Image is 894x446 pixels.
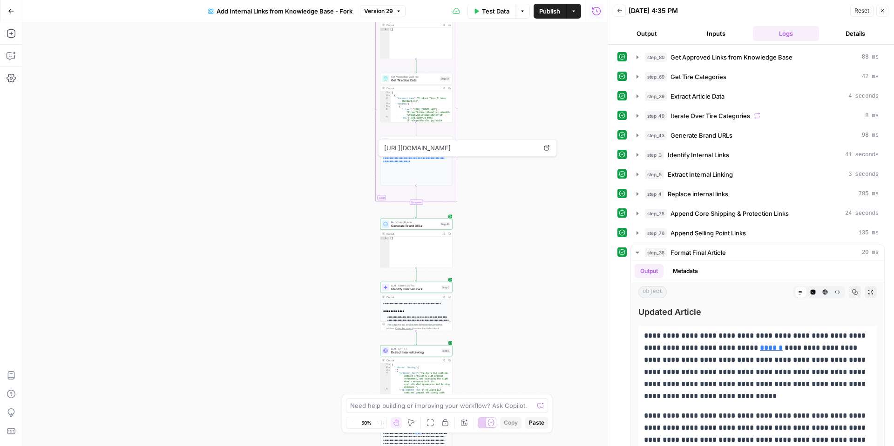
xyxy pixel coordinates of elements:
[631,186,884,201] button: 785 ms
[361,419,372,426] span: 50%
[360,5,406,17] button: Version 29
[631,167,884,182] button: 3 seconds
[645,92,667,101] span: step_39
[631,245,884,260] button: 20 ms
[670,111,750,120] span: Iterate Over Tire Categories
[395,327,413,330] span: Copy the output
[668,170,733,179] span: Extract Internal Linking
[504,419,518,427] span: Copy
[645,150,664,160] span: step_3
[380,372,391,388] div: 4
[862,131,879,140] span: 98 ms
[391,138,438,142] span: Write Liquid Text
[684,26,750,41] button: Inputs
[638,286,667,298] span: object
[380,105,391,108] div: 5
[388,91,391,94] span: Toggle code folding, rows 1 through 11
[380,91,391,94] div: 1
[380,94,391,97] div: 2
[631,69,884,84] button: 42 ms
[670,131,732,140] span: Generate Brand URLs
[865,112,879,120] span: 8 ms
[386,232,440,236] div: Output
[848,92,879,100] span: 4 seconds
[380,116,391,125] div: 7
[364,7,393,15] span: Version 29
[380,108,391,116] div: 6
[645,248,667,257] span: step_38
[380,97,391,102] div: 3
[380,102,391,105] div: 4
[862,248,879,257] span: 20 ms
[391,78,438,83] span: Get Tire Size Data
[386,295,440,299] div: Output
[645,111,667,120] span: step_49
[850,5,874,17] button: Reset
[416,331,417,345] g: Edge from step_3 to step_5
[631,89,884,104] button: 4 seconds
[631,50,884,65] button: 88 ms
[380,28,390,31] div: 1
[388,363,391,366] span: Toggle code folding, rows 1 through 28
[645,53,667,62] span: step_80
[482,7,509,16] span: Test Data
[645,228,667,238] span: step_76
[525,417,548,429] button: Paste
[631,128,884,143] button: 98 ms
[467,4,515,19] button: Test Data
[217,7,352,16] span: Add Internal Links from Knowledge Base - Fork
[410,200,423,205] div: Complete
[845,209,879,218] span: 24 seconds
[416,268,417,281] g: Edge from step_43 to step_3
[380,219,453,268] div: Run Code · PythonGenerate Brand URLsStep 43Output[]
[388,105,391,108] span: Toggle code folding, rows 5 through 8
[386,87,440,90] div: Output
[380,237,390,240] div: 1
[380,73,453,122] div: Get Knowledge Base FileGet Tire Size DataStep 54Output[ { "document_name":"TireRack Tires Sitemap...
[645,209,667,218] span: step_75
[416,205,417,218] g: Edge from step_49-iteration-end to step_43
[635,264,664,278] button: Output
[631,206,884,221] button: 24 seconds
[203,4,358,19] button: Add Internal Links from Knowledge Base - Fork
[848,170,879,179] span: 3 seconds
[845,151,879,159] span: 41 seconds
[862,53,879,61] span: 88 ms
[380,345,453,394] div: LLM · GPT-4.1Extract Internal LinkingStep 5Output{ "internal_linking":[ { "original_text":"The Ac...
[388,94,391,97] span: Toggle code folding, rows 2 through 10
[667,264,704,278] button: Metadata
[645,72,667,81] span: step_69
[631,226,884,240] button: 135 ms
[380,200,453,205] div: Complete
[862,73,879,81] span: 42 ms
[386,359,440,362] div: Output
[854,7,869,15] span: Reset
[645,131,667,140] span: step_43
[645,189,664,199] span: step_4
[670,209,789,218] span: Append Core Shipping & Protection Links
[391,350,440,355] span: Extract Internal Linking
[670,228,746,238] span: Append Selling Point Links
[380,369,391,372] div: 3
[388,366,391,369] span: Toggle code folding, rows 2 through 27
[386,23,440,27] div: Output
[529,419,544,427] span: Paste
[380,366,391,369] div: 2
[391,287,440,292] span: Identify Internal Links
[668,189,728,199] span: Replace internal links
[534,4,566,19] button: Publish
[391,220,438,224] span: Run Code · Python
[440,77,451,81] div: Step 54
[380,363,391,366] div: 1
[539,7,560,16] span: Publish
[380,388,391,408] div: 5
[670,92,725,101] span: Extract Article Data
[859,229,879,237] span: 135 ms
[670,53,792,62] span: Get Approved Links from Knowledge Base
[631,147,884,162] button: 41 seconds
[753,26,819,41] button: Logs
[441,349,450,353] div: Step 5
[500,417,521,429] button: Copy
[388,102,391,105] span: Toggle code folding, rows 4 through 9
[391,347,440,351] span: LLM · GPT-4.1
